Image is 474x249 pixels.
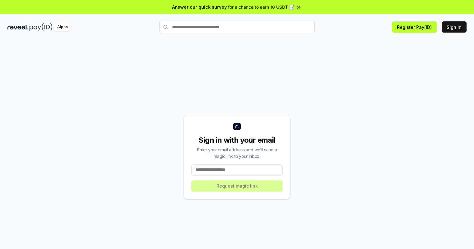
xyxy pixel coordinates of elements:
span: Answer our quick survey [172,4,227,10]
img: pay_id [30,23,52,31]
img: reveel_dark [7,23,28,31]
button: Register Pay(ID) [392,21,437,33]
button: Sign In [442,21,467,33]
div: Enter your email address and we’ll send a magic link to your inbox. [191,146,283,159]
img: logo_small [233,123,241,130]
span: for a chance to earn 10 USDT 📝 [228,4,294,10]
div: Sign in with your email [191,135,283,145]
div: Alpha [54,23,71,31]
